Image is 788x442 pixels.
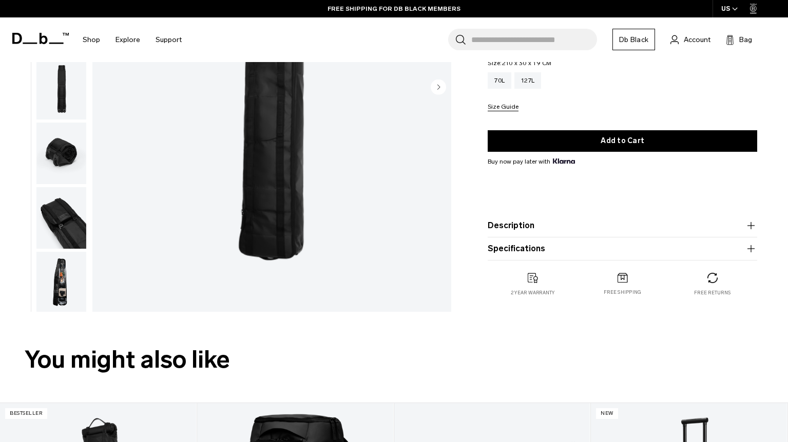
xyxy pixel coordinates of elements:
button: Specifications [488,243,757,255]
h2: You might also like [25,341,763,378]
a: 127L [514,72,541,89]
a: Explore [116,22,140,58]
img: Snow Roller 70L Black Out [36,187,86,249]
button: Snow Roller 70L Black Out [36,122,87,185]
img: Snow Roller 70L Black Out [36,58,86,119]
a: FREE SHIPPING FOR DB BLACK MEMBERS [328,4,460,13]
img: Snow Roller 70L Black Out [36,252,86,313]
p: Free shipping [604,289,641,296]
img: {"height" => 20, "alt" => "Klarna"} [553,158,575,164]
legend: Size: [488,60,551,66]
button: Size Guide [488,104,518,111]
nav: Main Navigation [75,17,189,62]
p: Bestseller [5,408,47,419]
button: Bag [726,33,752,46]
a: Support [156,22,182,58]
button: Snow Roller 70L Black Out [36,251,87,314]
p: New [596,408,618,419]
button: Next slide [431,79,446,96]
a: Shop [83,22,100,58]
a: Db Black [612,29,655,50]
a: 70L [488,72,511,89]
span: Account [684,34,710,45]
button: Snow Roller 70L Black Out [36,57,87,120]
span: Bag [739,34,752,45]
p: 2 year warranty [511,289,555,296]
a: Account [670,33,710,46]
img: Snow Roller 70L Black Out [36,123,86,184]
button: Add to Cart [488,130,757,152]
span: Buy now pay later with [488,157,575,166]
span: 210 x 30 x 19 CM [502,59,552,67]
p: Free returns [694,289,731,296]
button: Description [488,219,757,232]
button: Snow Roller 70L Black Out [36,187,87,249]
